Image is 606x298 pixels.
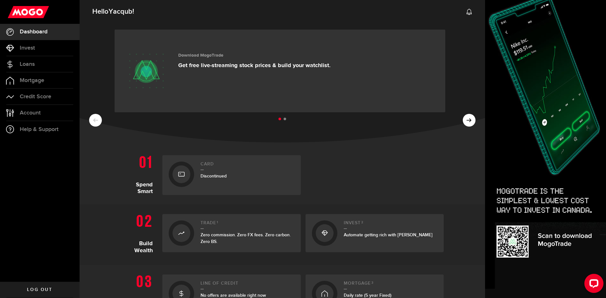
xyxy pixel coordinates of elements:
[306,214,444,252] a: Invest2Automate getting rich with [PERSON_NAME]
[201,293,266,298] span: No offers are available right now
[121,211,158,255] h1: Build Wealth
[20,45,35,51] span: Invest
[344,220,438,229] h2: Invest
[20,94,51,100] span: Credit Score
[20,61,35,67] span: Loans
[201,232,291,244] span: Zero commission. Zero FX fees. Zero carbon. Zero BS.
[109,7,132,16] span: Yacqub
[178,62,331,69] p: Get free live-streaming stock prices & build your watchlist.
[162,155,301,195] a: CardDiscontinued
[361,220,363,224] sup: 2
[344,232,433,238] span: Automate getting rich with [PERSON_NAME]
[201,173,227,179] span: Discontinued
[115,30,445,112] a: Download MogoTrade Get free live-streaming stock prices & build your watchlist.
[201,281,294,289] h2: Line of credit
[201,162,294,170] h2: Card
[371,281,374,285] sup: 3
[162,214,301,252] a: Trade1Zero commission. Zero FX fees. Zero carbon. Zero BS.
[20,29,47,35] span: Dashboard
[27,288,52,292] span: Log out
[178,53,331,58] h3: Download MogoTrade
[344,281,438,289] h2: Mortgage
[20,127,59,132] span: Help & Support
[201,220,294,229] h2: Trade
[92,5,134,18] span: Hello !
[217,220,218,224] sup: 1
[121,152,158,195] h1: Spend Smart
[20,78,44,83] span: Mortgage
[579,271,606,298] iframe: LiveChat chat widget
[344,293,391,298] span: Daily rate (5 year Fixed)
[20,110,41,116] span: Account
